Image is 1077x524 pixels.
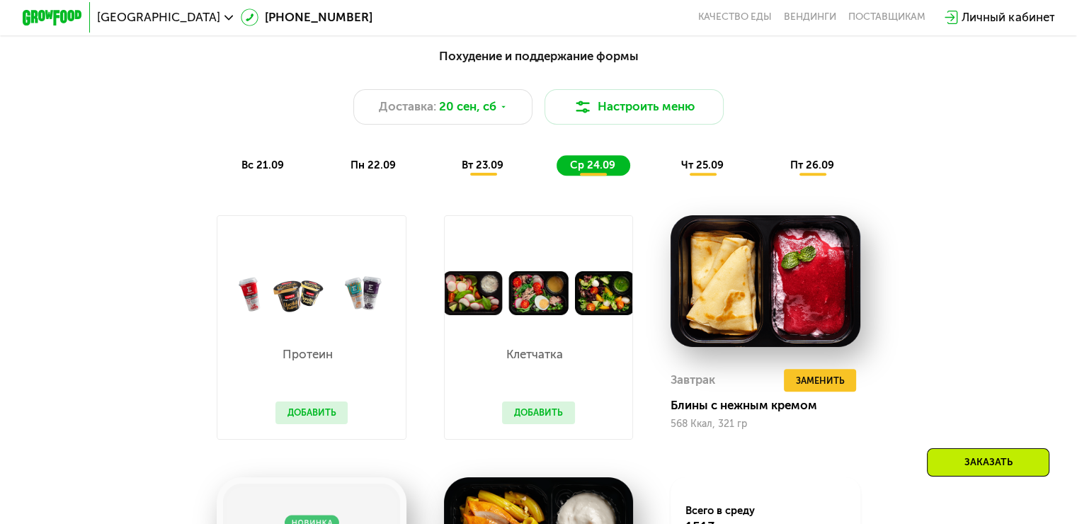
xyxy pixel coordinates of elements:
span: Доставка: [379,98,436,115]
div: Блины с нежным кремом [671,398,872,413]
a: Вендинги [784,11,836,23]
span: вс 21.09 [241,159,284,171]
span: 20 сен, сб [439,98,496,115]
div: Завтрак [671,369,715,392]
div: поставщикам [848,11,925,23]
div: 568 Ккал, 321 гр [671,418,860,430]
span: ср 24.09 [570,159,615,171]
button: Настроить меню [545,89,724,125]
a: Качество еды [698,11,772,23]
span: Заменить [795,373,844,388]
span: чт 25.09 [681,159,724,171]
a: [PHONE_NUMBER] [241,8,372,26]
p: Протеин [275,348,341,360]
span: пн 22.09 [351,159,396,171]
span: вт 23.09 [462,159,503,171]
div: Личный кабинет [962,8,1054,26]
p: Клетчатка [502,348,568,360]
span: пт 26.09 [790,159,834,171]
div: Заказать [927,448,1049,477]
button: Добавить [275,401,348,424]
button: Заменить [784,369,857,392]
span: [GEOGRAPHIC_DATA] [97,11,220,23]
div: Похудение и поддержание формы [96,47,981,65]
button: Добавить [502,401,575,424]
